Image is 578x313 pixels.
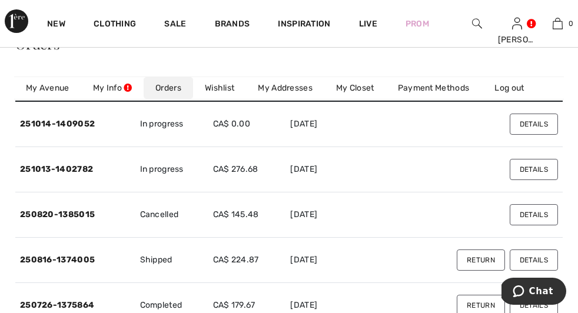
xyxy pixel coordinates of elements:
[569,18,573,29] span: 0
[144,77,193,99] a: Orders
[164,19,186,31] a: Sale
[512,16,522,31] img: My Info
[510,159,558,180] button: Details
[512,18,522,29] a: Sign In
[208,101,286,147] td: CA$ 0.00
[135,101,208,147] td: In progress
[472,16,482,31] img: search the website
[498,34,537,46] div: [PERSON_NAME]
[208,238,286,283] td: CA$ 224.87
[20,209,95,219] a: 250820-1385015
[20,300,94,310] a: 250726-1375864
[135,238,208,283] td: Shipped
[510,204,558,225] button: Details
[193,77,246,99] a: Wishlist
[359,18,377,30] a: Live
[135,192,208,238] td: Cancelled
[538,16,577,31] a: 0
[457,249,505,271] button: Return
[208,147,286,192] td: CA$ 276.68
[81,77,144,99] a: My Info
[94,19,136,31] a: Clothing
[285,147,411,192] td: [DATE]
[278,19,330,31] span: Inspiration
[285,192,411,238] td: [DATE]
[324,77,386,99] a: My Closet
[553,16,563,31] img: My Bag
[386,77,481,99] a: Payment Methods
[285,101,411,147] td: [DATE]
[47,19,65,31] a: New
[5,9,28,33] img: 1ère Avenue
[215,19,250,31] a: Brands
[15,36,563,51] div: Orders
[135,147,208,192] td: In progress
[246,77,324,99] a: My Addresses
[20,119,95,129] a: 251014-1409052
[20,164,93,174] a: 251013-1402782
[501,278,566,307] iframe: Opens a widget where you can chat to one of our agents
[510,249,558,271] button: Details
[406,18,429,30] a: Prom
[26,82,69,94] span: My Avenue
[285,238,411,283] td: [DATE]
[510,114,558,135] button: Details
[208,192,286,238] td: CA$ 145.48
[20,255,95,265] a: 250816-1374005
[483,77,547,99] a: Log out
